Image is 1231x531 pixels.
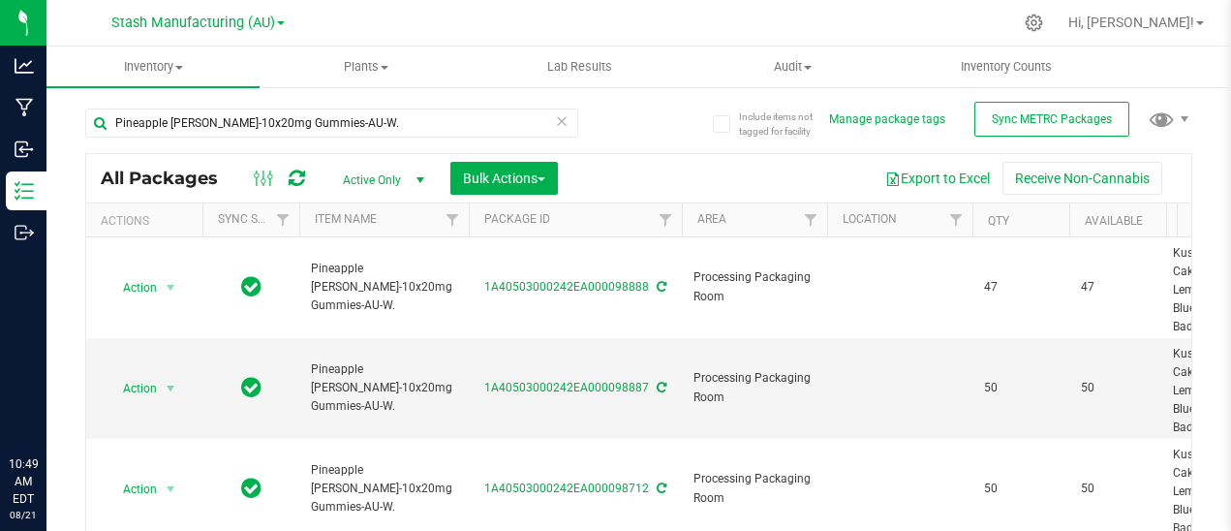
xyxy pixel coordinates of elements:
[984,278,1058,297] span: 47
[9,455,38,508] p: 10:49 AM EDT
[267,203,299,236] a: Filter
[984,379,1058,397] span: 50
[315,212,377,226] a: Item Name
[261,58,472,76] span: Plants
[101,214,195,228] div: Actions
[106,476,158,503] span: Action
[873,162,1002,195] button: Export to Excel
[260,47,473,87] a: Plants
[900,47,1113,87] a: Inventory Counts
[85,109,578,138] input: Search Package ID, Item Name, SKU, Lot or Part Number...
[241,273,262,300] span: In Sync
[484,212,550,226] a: Package ID
[484,280,649,294] a: 1A40503000242EA000098888
[650,203,682,236] a: Filter
[1081,278,1154,297] span: 47
[521,58,638,76] span: Lab Results
[1068,15,1194,30] span: Hi, [PERSON_NAME]!
[484,482,649,495] a: 1A40503000242EA000098712
[935,58,1078,76] span: Inventory Counts
[46,47,260,87] a: Inventory
[473,47,686,87] a: Lab Results
[654,280,666,294] span: Sync from Compliance System
[739,109,836,139] span: Include items not tagged for facility
[1022,14,1046,32] div: Manage settings
[974,102,1129,137] button: Sync METRC Packages
[9,508,38,522] p: 08/21
[484,381,649,394] a: 1A40503000242EA000098887
[686,47,899,87] a: Audit
[101,168,237,189] span: All Packages
[15,181,34,201] inline-svg: Inventory
[311,260,457,316] span: Pineapple [PERSON_NAME]-10x20mg Gummies-AU-W.
[940,203,972,236] a: Filter
[437,203,469,236] a: Filter
[992,112,1112,126] span: Sync METRC Packages
[218,212,292,226] a: Sync Status
[687,58,898,76] span: Audit
[106,274,158,301] span: Action
[159,476,183,503] span: select
[795,203,827,236] a: Filter
[15,223,34,242] inline-svg: Outbound
[450,162,558,195] button: Bulk Actions
[1002,162,1162,195] button: Receive Non-Cannabis
[829,111,945,128] button: Manage package tags
[463,171,545,186] span: Bulk Actions
[311,461,457,517] span: Pineapple [PERSON_NAME]-10x20mg Gummies-AU-W.
[106,375,158,402] span: Action
[693,369,816,406] span: Processing Packaging Room
[241,374,262,401] span: In Sync
[46,58,260,76] span: Inventory
[159,375,183,402] span: select
[1081,379,1154,397] span: 50
[1085,214,1143,228] a: Available
[693,268,816,305] span: Processing Packaging Room
[988,214,1009,228] a: Qty
[111,15,275,31] span: Stash Manufacturing (AU)
[15,56,34,76] inline-svg: Analytics
[555,109,569,134] span: Clear
[984,480,1058,498] span: 50
[15,98,34,117] inline-svg: Manufacturing
[654,381,666,394] span: Sync from Compliance System
[159,274,183,301] span: select
[697,212,726,226] a: Area
[1081,480,1154,498] span: 50
[654,482,666,495] span: Sync from Compliance System
[57,373,80,396] iframe: Resource center unread badge
[311,360,457,417] span: Pineapple [PERSON_NAME]-10x20mg Gummies-AU-W.
[19,376,77,434] iframe: Resource center
[15,140,34,159] inline-svg: Inbound
[843,212,897,226] a: Location
[693,470,816,507] span: Processing Packaging Room
[241,475,262,502] span: In Sync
